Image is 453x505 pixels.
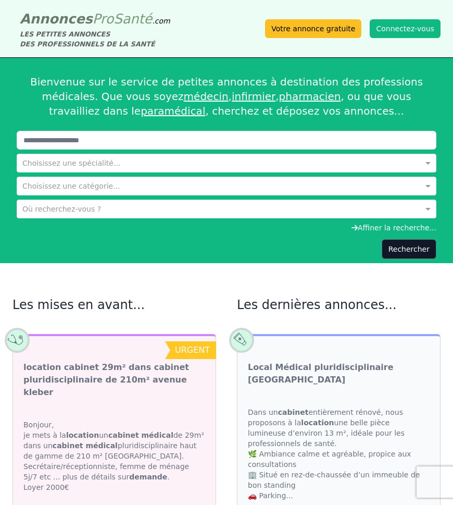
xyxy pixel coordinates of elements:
div: Affiner la recherche... [17,223,436,233]
strong: cabinet [278,408,309,416]
a: pharmacien [279,90,341,103]
a: Local Médical pluridisciplinaire [GEOGRAPHIC_DATA] [248,361,430,386]
span: Santé [114,11,152,27]
span: urgent [175,345,210,355]
div: Bienvenue sur le service de petites annonces à destination des professions médicales. Que vous so... [17,62,436,131]
button: Connectez-vous [370,19,441,38]
strong: cabinet médical [108,431,173,439]
a: AnnoncesProSanté.com [20,11,170,27]
strong: demande [129,473,167,481]
strong: location [66,431,99,439]
a: médecin [184,90,229,103]
strong: location [301,418,334,427]
h2: Les dernières annonces... [237,297,441,313]
a: infirmier [232,90,275,103]
span: Pro [93,11,114,27]
a: paramédical [141,105,205,117]
div: LES PETITES ANNONCES DES PROFESSIONNELS DE LA SANTÉ [20,29,170,49]
a: Votre annonce gratuite [265,19,361,38]
span: Annonces [20,11,93,27]
a: location cabinet 29m² dans cabinet pluridisciplinaire de 210m² avenue kleber [23,361,205,399]
h2: Les mises en avant... [12,297,216,313]
div: Bonjour, je mets à la un de 29m² dans un pluridisciplinaire haut de gamme de 210 m² [GEOGRAPHIC_D... [13,409,216,503]
strong: cabinet médical [53,441,118,450]
button: Rechercher [382,239,436,259]
span: .com [152,17,170,25]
